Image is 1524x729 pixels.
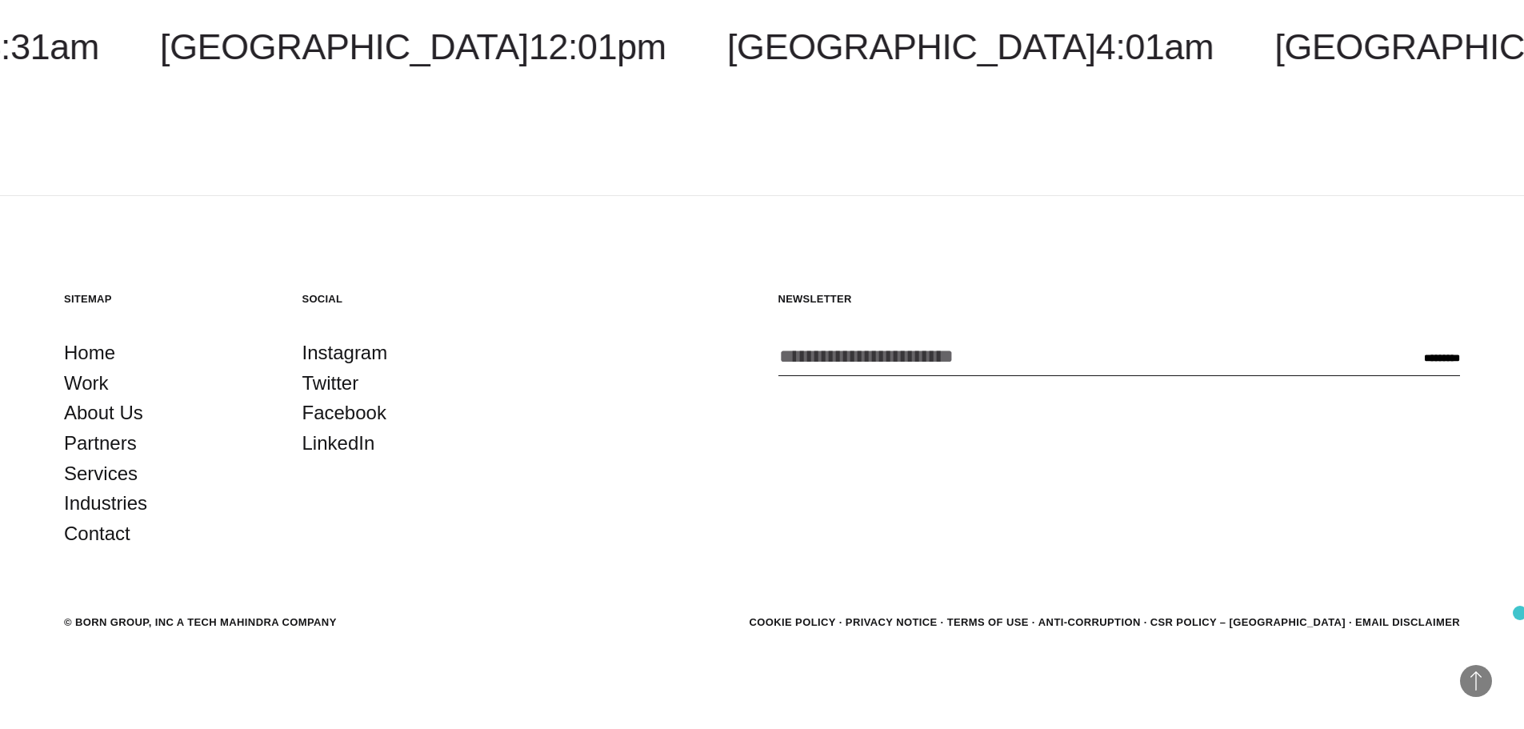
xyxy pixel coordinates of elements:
[778,292,1461,306] h5: Newsletter
[302,338,388,368] a: Instagram
[1355,616,1460,628] a: Email Disclaimer
[727,26,1214,67] a: [GEOGRAPHIC_DATA]4:01am
[64,292,270,306] h5: Sitemap
[64,428,137,459] a: Partners
[64,338,115,368] a: Home
[1460,665,1492,697] button: Back to Top
[302,428,375,459] a: LinkedIn
[64,459,138,489] a: Services
[302,398,386,428] a: Facebook
[64,368,109,399] a: Work
[1150,616,1346,628] a: CSR POLICY – [GEOGRAPHIC_DATA]
[160,26,666,67] a: [GEOGRAPHIC_DATA]12:01pm
[1038,616,1141,628] a: Anti-Corruption
[846,616,938,628] a: Privacy Notice
[64,519,130,549] a: Contact
[529,26,666,67] span: 12:01pm
[64,398,143,428] a: About Us
[302,292,509,306] h5: Social
[749,616,835,628] a: Cookie Policy
[947,616,1029,628] a: Terms of Use
[64,615,337,631] div: © BORN GROUP, INC A Tech Mahindra Company
[302,368,359,399] a: Twitter
[64,488,147,519] a: Industries
[1096,26,1214,67] span: 4:01am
